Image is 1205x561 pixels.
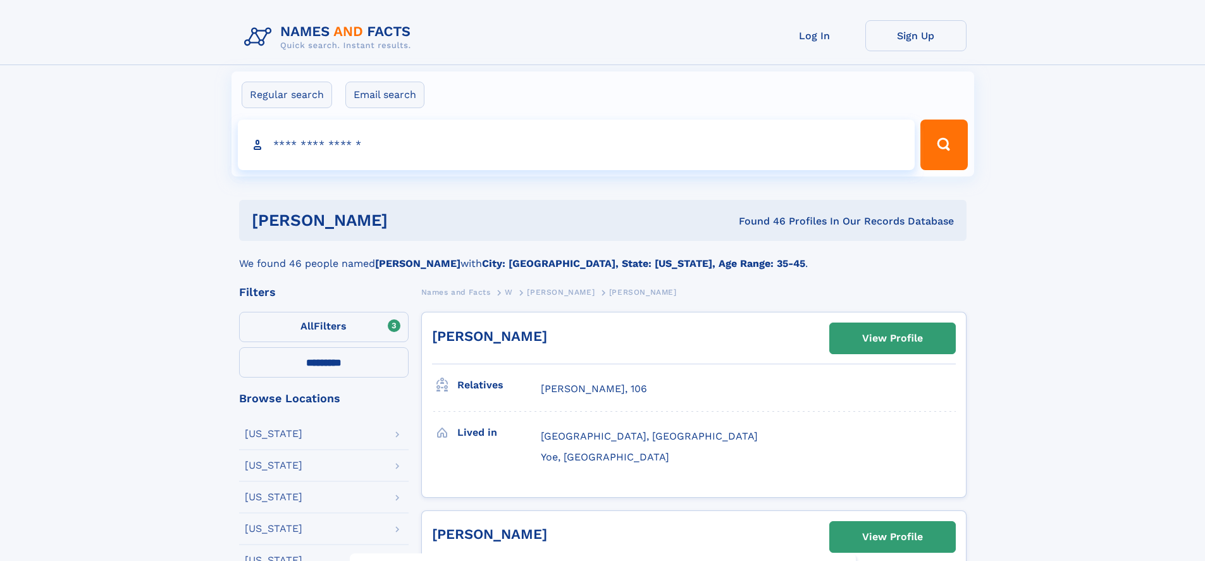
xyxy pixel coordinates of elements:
a: [PERSON_NAME], 106 [541,382,647,396]
div: [US_STATE] [245,429,302,439]
a: Log In [764,20,865,51]
span: [PERSON_NAME] [609,288,677,297]
h1: [PERSON_NAME] [252,213,564,228]
div: We found 46 people named with . [239,241,967,271]
a: W [505,284,513,300]
span: All [300,320,314,332]
div: [US_STATE] [245,492,302,502]
span: [PERSON_NAME] [527,288,595,297]
a: [PERSON_NAME] [432,328,547,344]
img: Logo Names and Facts [239,20,421,54]
label: Regular search [242,82,332,108]
h3: Relatives [457,374,541,396]
input: search input [238,120,915,170]
b: City: [GEOGRAPHIC_DATA], State: [US_STATE], Age Range: 35-45 [482,257,805,269]
a: Sign Up [865,20,967,51]
div: View Profile [862,522,923,552]
label: Filters [239,312,409,342]
div: [US_STATE] [245,524,302,534]
a: [PERSON_NAME] [432,526,547,542]
a: [PERSON_NAME] [527,284,595,300]
h3: Lived in [457,422,541,443]
div: Found 46 Profiles In Our Records Database [563,214,954,228]
label: Email search [345,82,424,108]
a: View Profile [830,323,955,354]
b: [PERSON_NAME] [375,257,460,269]
div: Browse Locations [239,393,409,404]
span: W [505,288,513,297]
span: Yoe, [GEOGRAPHIC_DATA] [541,451,669,463]
button: Search Button [920,120,967,170]
a: Names and Facts [421,284,491,300]
span: [GEOGRAPHIC_DATA], [GEOGRAPHIC_DATA] [541,430,758,442]
div: View Profile [862,324,923,353]
div: [US_STATE] [245,460,302,471]
div: Filters [239,287,409,298]
a: View Profile [830,522,955,552]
